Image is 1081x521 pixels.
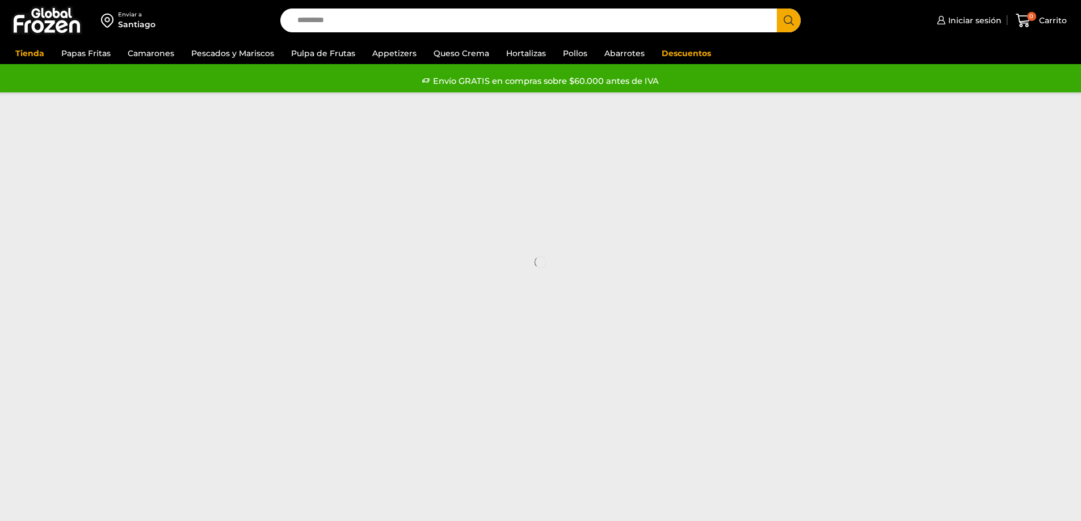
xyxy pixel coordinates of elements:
div: Santiago [118,19,155,30]
a: Iniciar sesión [934,9,1002,32]
a: Pollos [557,43,593,64]
a: Appetizers [367,43,422,64]
span: Iniciar sesión [945,15,1002,26]
a: Camarones [122,43,180,64]
a: Pescados y Mariscos [186,43,280,64]
a: Abarrotes [599,43,650,64]
a: Pulpa de Frutas [285,43,361,64]
a: 0 Carrito [1013,7,1070,34]
a: Hortalizas [500,43,552,64]
a: Queso Crema [428,43,495,64]
button: Search button [777,9,801,32]
a: Descuentos [656,43,717,64]
img: address-field-icon.svg [101,11,118,30]
div: Enviar a [118,11,155,19]
span: 0 [1027,12,1036,21]
a: Papas Fritas [56,43,116,64]
a: Tienda [10,43,50,64]
span: Carrito [1036,15,1067,26]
